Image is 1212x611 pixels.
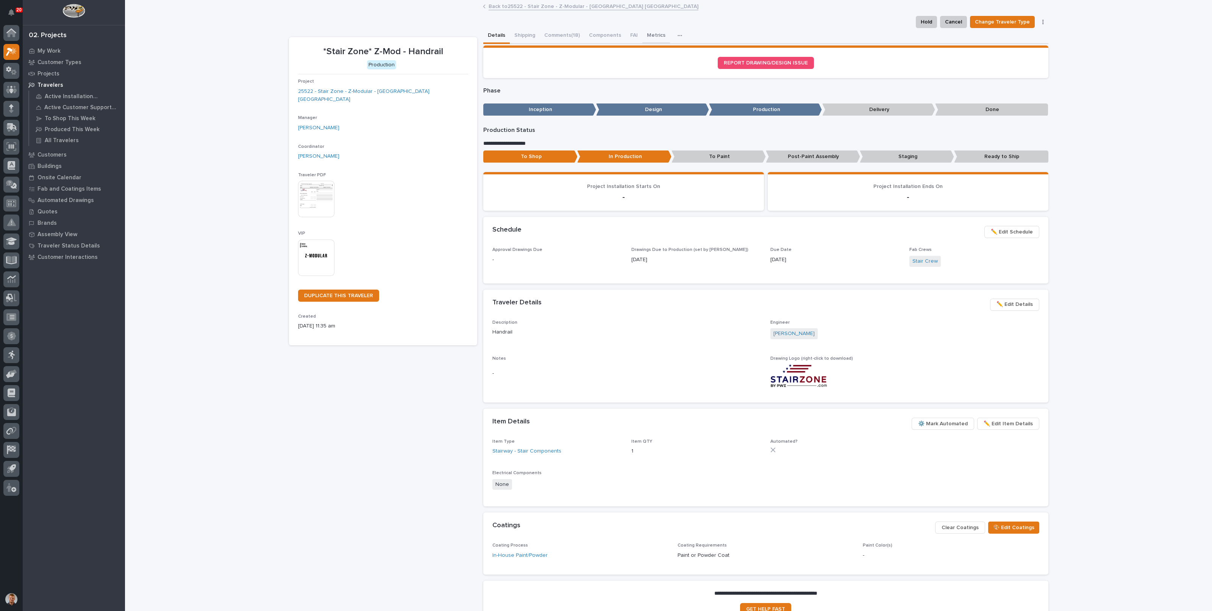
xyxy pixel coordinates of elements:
[23,45,125,56] a: My Work
[23,251,125,263] a: Customer Interactions
[37,220,57,227] p: Brands
[996,300,1033,309] span: ✏️ Edit Details
[492,320,517,325] span: Description
[510,28,540,44] button: Shipping
[37,59,81,66] p: Customer Types
[724,60,808,66] span: REPORT DRAWING/DESIGN ISSUE
[912,257,938,265] a: Stair Crew
[298,79,314,84] span: Project
[304,293,373,298] span: DUPLICATE THIS TRAVELER
[298,231,305,236] span: VIP
[631,447,761,455] p: 1
[912,418,974,430] button: ⚙️ Mark Automated
[23,172,125,183] a: Onsite Calendar
[483,103,596,116] p: Inception
[596,103,709,116] p: Design
[37,174,81,181] p: Onsite Calendar
[770,248,792,252] span: Due Date
[993,523,1034,532] span: 🎨 Edit Coatings
[770,356,853,361] span: Drawing Logo (right-click to download)
[990,299,1039,311] button: ✏️ Edit Details
[678,551,854,559] p: Paint or Powder Coat
[492,418,530,426] h2: Item Details
[863,543,892,548] span: Paint Color(s)
[492,439,515,444] span: Item Type
[770,364,827,387] img: o2by8PEuM_MBQ2JK1vHUT4El56LqcGFtN_zOWdJwKuc
[45,137,79,144] p: All Travelers
[298,314,316,319] span: Created
[37,208,58,215] p: Quotes
[587,184,660,189] span: Project Installation Starts On
[298,116,317,120] span: Manager
[9,9,19,21] div: Notifications20
[970,16,1035,28] button: Change Traveler Type
[940,16,967,28] button: Cancel
[492,447,561,455] a: Stairway - Stair Components
[492,479,512,490] span: None
[492,356,506,361] span: Notes
[954,150,1048,163] p: Ready to Ship
[709,103,822,116] p: Production
[483,28,510,44] button: Details
[492,543,528,548] span: Coating Process
[37,243,100,249] p: Traveler Status Details
[489,2,698,10] a: Back to25522 - Stair Zone - Z-Modular - [GEOGRAPHIC_DATA] [GEOGRAPHIC_DATA]
[44,104,119,111] p: Active Customer Support Travelers
[23,160,125,172] a: Buildings
[909,248,932,252] span: Fab Crews
[492,226,522,234] h2: Schedule
[23,183,125,194] a: Fab and Coatings Items
[367,60,396,70] div: Production
[921,17,932,27] span: Hold
[29,102,125,113] a: Active Customer Support Travelers
[45,93,119,100] p: Active Installation Travelers
[23,79,125,91] a: Travelers
[492,193,755,202] p: -
[766,150,860,163] p: Post-Paint Assembly
[935,522,985,534] button: Clear Coatings
[23,194,125,206] a: Automated Drawings
[873,184,943,189] span: Project Installation Ends On
[62,4,85,18] img: Workspace Logo
[984,226,1039,238] button: ✏️ Edit Schedule
[945,17,962,27] span: Cancel
[822,103,935,116] p: Delivery
[777,193,1039,202] p: -
[37,231,77,238] p: Assembly View
[298,88,468,103] a: 25522 - Stair Zone - Z-Modular - [GEOGRAPHIC_DATA] [GEOGRAPHIC_DATA]
[483,87,1048,94] p: Phase
[988,522,1039,534] button: 🎨 Edit Coatings
[23,229,125,240] a: Assembly View
[984,419,1033,428] span: ✏️ Edit Item Details
[298,46,468,57] p: *Stair Zone* Z-Mod - Handrail
[631,439,652,444] span: Item QTY
[29,31,67,40] div: 02. Projects
[23,149,125,160] a: Customers
[860,150,954,163] p: Staging
[23,68,125,79] a: Projects
[29,124,125,135] a: Produced This Week
[298,173,326,177] span: Traveler PDF
[577,150,672,163] p: In Production
[977,418,1039,430] button: ✏️ Edit Item Details
[3,591,19,607] button: users-avatar
[37,48,61,55] p: My Work
[37,254,98,261] p: Customer Interactions
[631,248,748,252] span: Drawings Due to Production (set by [PERSON_NAME])
[540,28,584,44] button: Comments (18)
[672,150,766,163] p: To Paint
[492,256,622,264] p: -
[492,522,520,530] h2: Coatings
[23,217,125,229] a: Brands
[37,82,63,89] p: Travelers
[492,471,542,475] span: Electrical Components
[492,328,761,336] p: Handrail
[45,115,95,122] p: To Shop This Week
[584,28,626,44] button: Components
[918,419,968,428] span: ⚙️ Mark Automated
[29,91,125,102] a: Active Installation Travelers
[37,152,67,158] p: Customers
[935,103,1048,116] p: Done
[37,186,101,193] p: Fab and Coatings Items
[17,7,22,13] p: 20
